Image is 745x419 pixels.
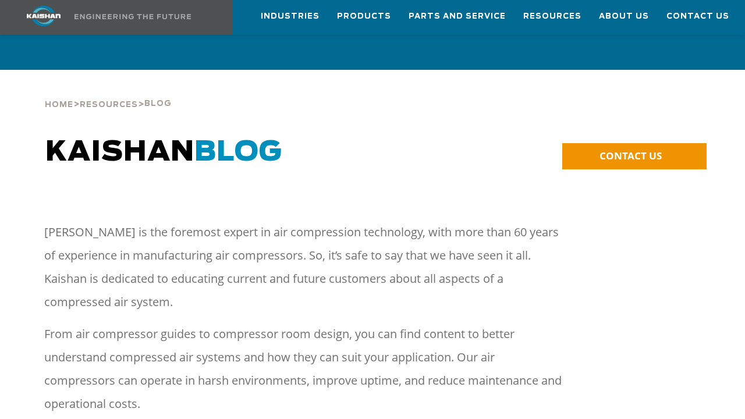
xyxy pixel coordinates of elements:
span: About Us [599,10,649,23]
a: About Us [599,1,649,32]
span: Parts and Service [409,10,506,23]
h1: Kaishan [45,136,533,169]
span: Products [337,10,391,23]
a: Home [45,99,73,109]
div: > > [45,70,172,114]
span: BLOG [194,139,282,166]
span: Industries [261,10,320,23]
span: Blog [144,100,172,108]
a: Industries [261,1,320,32]
p: From air compressor guides to compressor room design, you can find content to better understand c... [44,322,564,416]
span: Contact Us [666,10,729,23]
span: Resources [80,101,138,109]
a: Products [337,1,391,32]
img: Engineering the future [74,14,191,19]
a: Contact Us [666,1,729,32]
p: [PERSON_NAME] is the foremost expert in air compression technology, with more than 60 years of ex... [44,221,564,314]
a: CONTACT US [562,143,707,169]
span: Home [45,101,73,109]
span: Resources [523,10,581,23]
a: Resources [523,1,581,32]
a: Resources [80,99,138,109]
span: CONTACT US [599,149,662,162]
a: Parts and Service [409,1,506,32]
